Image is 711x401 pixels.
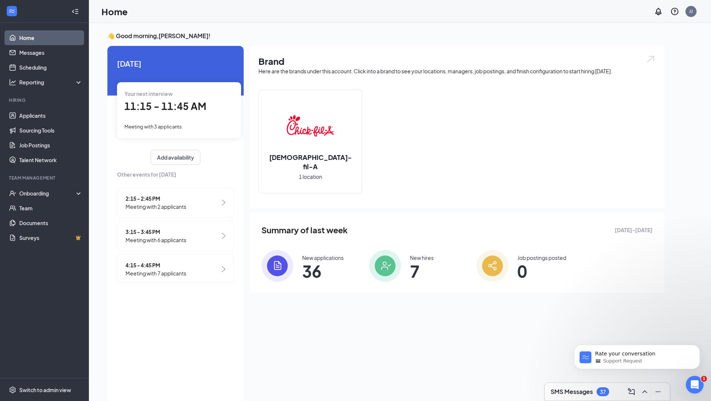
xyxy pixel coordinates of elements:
[126,228,186,236] span: 3:15 - 3:45 PM
[701,376,707,382] span: 1
[8,7,16,15] svg: WorkstreamLogo
[9,78,16,86] svg: Analysis
[302,264,344,278] span: 36
[19,108,83,123] a: Applicants
[71,8,79,15] svg: Collapse
[640,387,649,396] svg: ChevronUp
[652,386,664,398] button: Minimize
[117,58,234,69] span: [DATE]
[689,8,693,14] div: JJ
[107,32,664,40] h3: 👋 Good morning, [PERSON_NAME] !
[258,67,655,75] div: Here are the brands under this account. Click into a brand to see your locations, managers, job p...
[9,175,81,181] div: Team Management
[551,388,593,396] h3: SMS Messages
[259,153,362,171] h2: [DEMOGRAPHIC_DATA]-fil-A
[101,5,128,18] h1: Home
[369,250,401,282] img: icon
[258,55,655,67] h1: Brand
[19,138,83,153] a: Job Postings
[19,386,71,394] div: Switch to admin view
[19,230,83,245] a: SurveysCrown
[477,250,508,282] img: icon
[19,153,83,167] a: Talent Network
[19,201,83,215] a: Team
[261,224,348,237] span: Summary of last week
[126,269,186,277] span: Meeting with 7 applicants
[302,254,344,261] div: New applications
[151,150,200,165] button: Add availability
[124,100,206,112] span: 11:15 - 11:45 AM
[654,7,663,16] svg: Notifications
[627,387,636,396] svg: ComposeMessage
[517,254,566,261] div: Job postings posted
[19,78,83,86] div: Reporting
[287,102,334,150] img: Chick-fil-A
[686,376,704,394] iframe: Intercom live chat
[9,386,16,394] svg: Settings
[124,90,173,97] span: Your next interview
[670,7,679,16] svg: QuestionInfo
[19,45,83,60] a: Messages
[126,203,186,211] span: Meeting with 2 applicants
[646,55,655,63] img: open.6027fd2a22e1237b5b06.svg
[563,329,711,381] iframe: Intercom notifications message
[654,387,662,396] svg: Minimize
[124,124,182,130] span: Meeting with 3 applicants
[261,250,293,282] img: icon
[19,60,83,75] a: Scheduling
[299,173,322,181] span: 1 location
[19,190,76,197] div: Onboarding
[19,123,83,138] a: Sourcing Tools
[410,264,434,278] span: 7
[615,226,652,234] span: [DATE] - [DATE]
[9,97,81,103] div: Hiring
[117,170,234,178] span: Other events for [DATE]
[639,386,651,398] button: ChevronUp
[19,30,83,45] a: Home
[126,261,186,269] span: 4:15 - 4:45 PM
[9,190,16,197] svg: UserCheck
[126,236,186,244] span: Meeting with 6 applicants
[517,264,566,278] span: 0
[625,386,637,398] button: ComposeMessage
[600,389,606,395] div: 37
[410,254,434,261] div: New hires
[19,215,83,230] a: Documents
[126,194,186,203] span: 2:15 - 2:45 PM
